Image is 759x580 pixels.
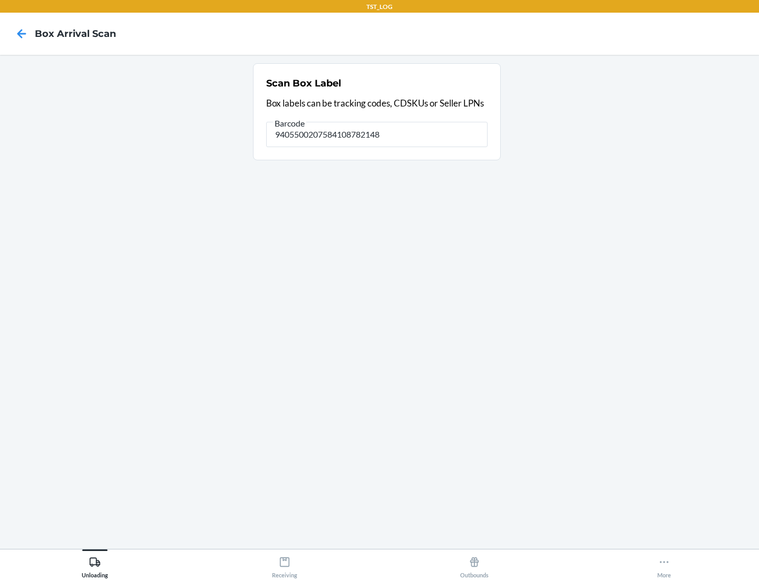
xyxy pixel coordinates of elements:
[272,552,297,578] div: Receiving
[366,2,393,12] p: TST_LOG
[266,122,488,147] input: Barcode
[35,27,116,41] h4: Box Arrival Scan
[460,552,489,578] div: Outbounds
[266,76,341,90] h2: Scan Box Label
[657,552,671,578] div: More
[379,549,569,578] button: Outbounds
[266,96,488,110] p: Box labels can be tracking codes, CDSKUs or Seller LPNs
[273,118,306,129] span: Barcode
[82,552,108,578] div: Unloading
[569,549,759,578] button: More
[190,549,379,578] button: Receiving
